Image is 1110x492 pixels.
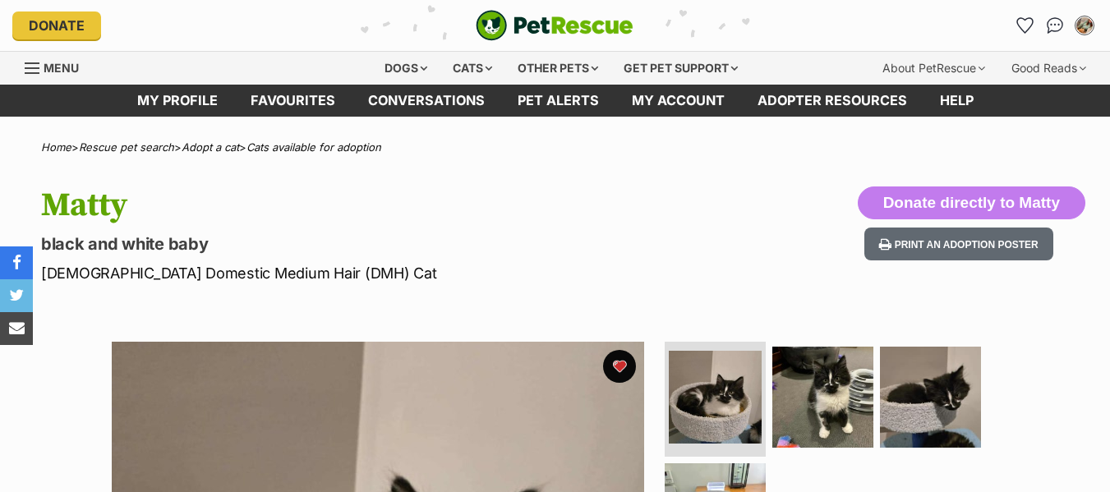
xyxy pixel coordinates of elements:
[1012,12,1039,39] a: Favourites
[1076,17,1093,34] img: Fiona Shadforth profile pic
[1042,12,1068,39] a: Conversations
[612,52,749,85] div: Get pet support
[234,85,352,117] a: Favourites
[41,140,71,154] a: Home
[615,85,741,117] a: My account
[1000,52,1098,85] div: Good Reads
[41,262,678,284] p: [DEMOGRAPHIC_DATA] Domestic Medium Hair (DMH) Cat
[352,85,501,117] a: conversations
[44,61,79,75] span: Menu
[1012,12,1098,39] ul: Account quick links
[41,186,678,224] h1: Matty
[741,85,923,117] a: Adopter resources
[441,52,504,85] div: Cats
[373,52,439,85] div: Dogs
[79,140,174,154] a: Rescue pet search
[506,52,610,85] div: Other pets
[501,85,615,117] a: Pet alerts
[1047,17,1064,34] img: chat-41dd97257d64d25036548639549fe6c8038ab92f7586957e7f3b1b290dea8141.svg
[1071,12,1098,39] button: My account
[858,186,1085,219] button: Donate directly to Matty
[41,232,678,255] p: black and white baby
[12,11,101,39] a: Donate
[880,347,981,448] img: Photo of Matty
[476,10,633,41] img: logo-cat-932fe2b9b8326f06289b0f2fb663e598f794de774fb13d1741a6617ecf9a85b4.svg
[923,85,990,117] a: Help
[603,350,636,383] button: favourite
[25,52,90,81] a: Menu
[246,140,381,154] a: Cats available for adoption
[864,228,1053,261] button: Print an adoption poster
[476,10,633,41] a: PetRescue
[182,140,239,154] a: Adopt a cat
[772,347,873,448] img: Photo of Matty
[669,351,762,444] img: Photo of Matty
[121,85,234,117] a: My profile
[871,52,997,85] div: About PetRescue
